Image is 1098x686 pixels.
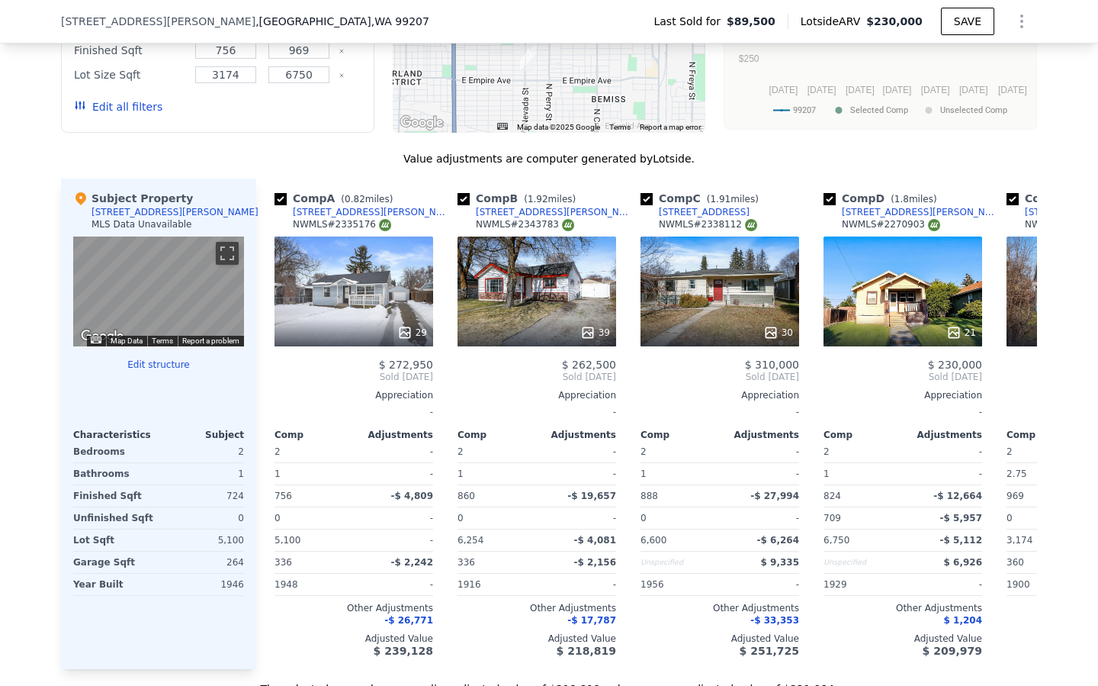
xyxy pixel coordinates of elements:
div: 2 [162,441,244,462]
button: Clear [339,72,345,79]
div: 1 [823,463,900,485]
div: 1 [274,463,351,485]
span: 0.82 [345,194,365,205]
span: 360 [1006,557,1024,568]
span: $89,500 [727,14,775,29]
div: Other Adjustments [457,602,616,614]
div: Garage Sqft [73,552,156,573]
text: [DATE] [959,85,988,95]
span: 1.8 [894,194,909,205]
text: [DATE] [769,85,798,95]
div: Lot Sqft [73,530,156,551]
span: 709 [823,513,841,523]
div: - [723,507,799,529]
span: $ 239,128 [374,645,433,657]
div: - [723,574,799,595]
div: Comp C [640,191,765,206]
div: - [357,574,433,595]
a: [STREET_ADDRESS][PERSON_NAME] [274,206,451,218]
div: Adjustments [354,429,433,441]
div: Adjusted Value [274,633,433,645]
a: [STREET_ADDRESS][PERSON_NAME] [823,206,1000,218]
div: Comp [823,429,903,441]
span: -$ 5,112 [940,535,982,546]
a: [STREET_ADDRESS] [640,206,750,218]
div: 1 [457,463,534,485]
span: ( miles) [884,194,942,205]
span: $ 310,000 [745,359,799,371]
div: Adjustments [537,429,616,441]
button: Clear [339,48,345,54]
div: [STREET_ADDRESS][PERSON_NAME] [293,206,451,218]
button: Edit all filters [74,99,162,114]
div: 264 [162,552,244,573]
div: 1 [640,463,717,485]
span: $ 9,335 [761,557,799,568]
div: 21 [946,325,976,340]
div: 1017 E Walton Ave [520,45,537,71]
div: Unfinished Sqft [73,507,156,529]
span: Sold [DATE] [457,371,616,383]
span: Sold [DATE] [274,371,433,383]
div: 724 [162,485,244,507]
a: Terms (opens in new tab) [609,123,631,131]
span: 824 [823,491,841,501]
div: Finished Sqft [73,485,156,507]
div: - [274,401,433,423]
div: Appreciation [640,389,799,401]
span: -$ 4,809 [391,491,433,501]
div: 2.75 [1006,463,1083,485]
span: Map data ©2025 Google [517,123,600,131]
div: Adjusted Value [823,633,982,645]
button: Edit structure [73,359,244,371]
div: - [357,463,433,485]
span: 969 [1006,491,1024,501]
div: Other Adjustments [640,602,799,614]
span: -$ 4,081 [574,535,616,546]
img: NWMLS Logo [928,219,940,231]
div: 30 [763,325,793,340]
span: 0 [640,513,647,523]
div: - [357,441,433,462]
div: MLS Data Unavailable [91,218,192,230]
div: Map [73,237,244,346]
div: - [540,507,616,529]
span: $ 251,725 [740,645,799,657]
div: - [723,441,799,462]
button: Show Options [1006,6,1037,37]
div: 1916 [457,574,534,595]
div: Street View [73,237,244,346]
div: - [357,530,433,551]
span: 6,254 [457,535,483,546]
span: 5,100 [274,535,300,546]
div: NWMLS # 2335176 [293,218,391,231]
div: 1948 [274,574,351,595]
span: 2 [823,446,830,457]
div: Bathrooms [73,463,156,485]
text: $250 [739,53,759,64]
div: Appreciation [823,389,982,401]
text: [DATE] [921,85,950,95]
div: Comp A [274,191,399,206]
div: Characteristics [73,429,159,441]
span: -$ 6,264 [757,535,799,546]
div: 1 [162,463,244,485]
span: $ 272,950 [379,359,433,371]
div: Adjustments [903,429,982,441]
img: NWMLS Logo [745,219,757,231]
span: 888 [640,491,658,501]
div: NWMLS # 2343783 [476,218,574,231]
span: ( miles) [701,194,765,205]
div: Comp B [457,191,582,206]
img: NWMLS Logo [562,219,574,231]
div: Adjustments [720,429,799,441]
span: -$ 5,957 [940,513,982,523]
div: Subject Property [73,191,193,206]
span: $ 262,500 [562,359,616,371]
span: 336 [457,557,475,568]
span: 6,750 [823,535,849,546]
text: Unselected Comp [940,105,1007,115]
span: -$ 17,787 [567,615,616,626]
img: NWMLS Logo [379,219,391,231]
div: Adjusted Value [457,633,616,645]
